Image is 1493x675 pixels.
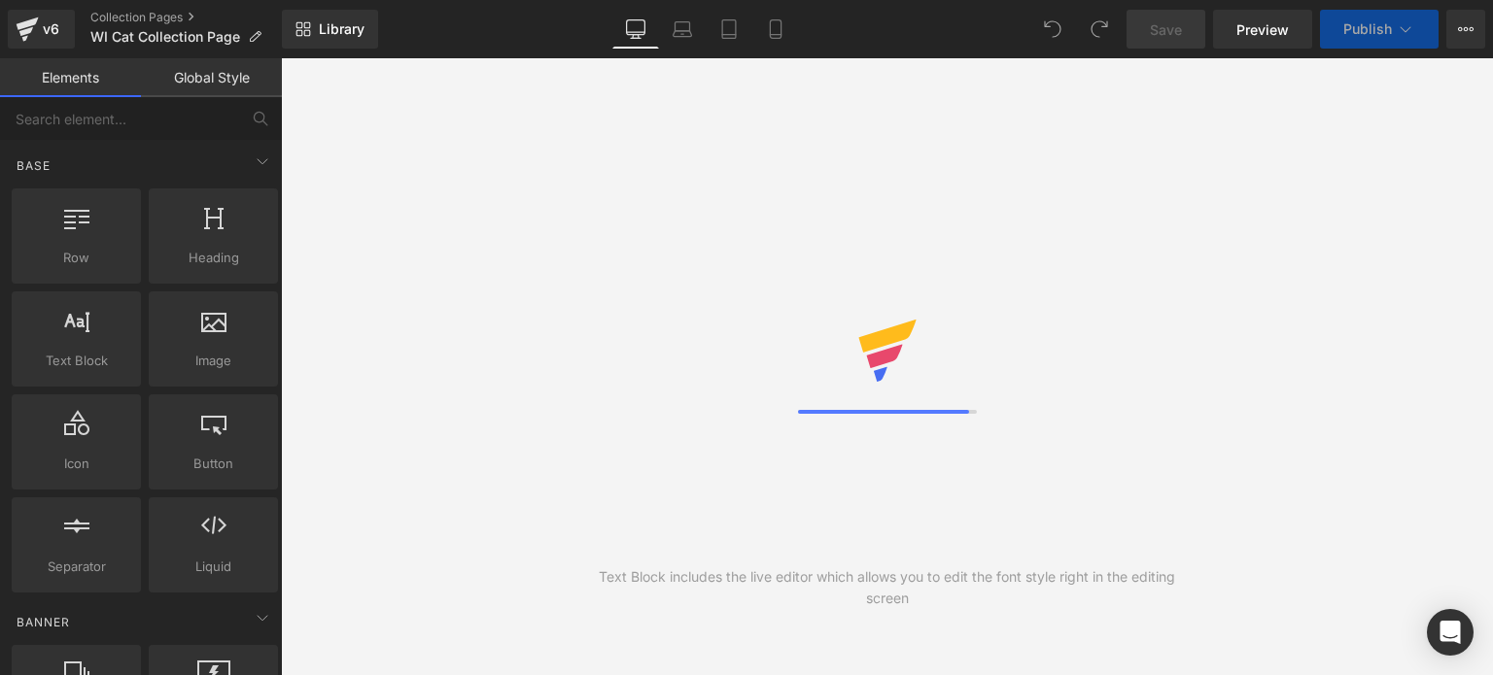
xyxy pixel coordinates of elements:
a: Tablet [706,10,752,49]
span: Text Block [17,351,135,371]
a: Laptop [659,10,706,49]
button: Undo [1033,10,1072,49]
span: Banner [15,613,72,631]
a: v6 [8,10,75,49]
span: Save [1150,19,1182,40]
span: Base [15,156,52,175]
span: WI Cat Collection Page [90,29,240,45]
a: Global Style [141,58,282,97]
button: More [1446,10,1485,49]
div: v6 [39,17,63,42]
a: New Library [282,10,378,49]
a: Collection Pages [90,10,282,25]
span: Image [155,351,272,371]
span: Button [155,454,272,474]
a: Preview [1213,10,1312,49]
div: Open Intercom Messenger [1427,609,1474,656]
span: Liquid [155,557,272,577]
span: Publish [1343,21,1392,37]
button: Redo [1080,10,1119,49]
span: Icon [17,454,135,474]
a: Desktop [612,10,659,49]
span: Heading [155,248,272,268]
span: Library [319,20,365,38]
span: Row [17,248,135,268]
span: Preview [1236,19,1289,40]
button: Publish [1320,10,1439,49]
div: Text Block includes the live editor which allows you to edit the font style right in the editing ... [584,566,1191,609]
a: Mobile [752,10,799,49]
span: Separator [17,557,135,577]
